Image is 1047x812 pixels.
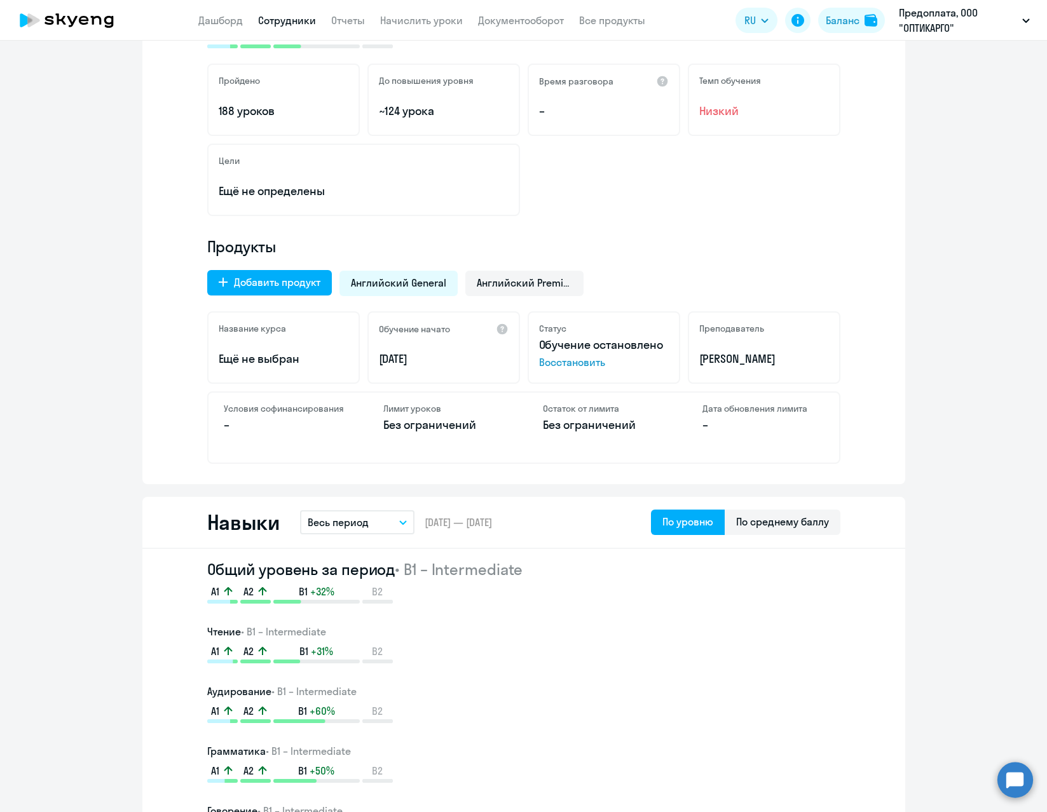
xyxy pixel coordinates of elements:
h5: Пройдено [219,75,260,86]
span: A2 [243,764,254,778]
button: Балансbalance [818,8,885,33]
h4: Продукты [207,236,840,257]
span: A2 [243,704,254,718]
button: Весь период [300,510,414,534]
h5: Цели [219,155,240,166]
h4: Дата обновления лимита [702,403,824,414]
h3: Аудирование [207,684,840,699]
div: По среднему баллу [736,514,829,529]
h5: Название курса [219,323,286,334]
a: Документооборот [478,14,564,27]
span: Восстановить [539,355,669,370]
p: [PERSON_NAME] [699,351,829,367]
span: Английский Premium [477,276,572,290]
span: • B1 – Intermediate [271,685,357,698]
p: Предоплата, ООО "ОПТИКАРГО" [899,5,1017,36]
span: B2 [372,585,383,599]
span: • B1 – Intermediate [395,560,523,579]
div: Баланс [826,13,859,28]
h4: Условия софинансирования [224,403,345,414]
span: [DATE] — [DATE] [425,515,492,529]
button: Добавить продукт [207,270,332,295]
div: Добавить продукт [234,274,320,290]
span: Английский General [351,276,446,290]
p: – [539,103,669,119]
h2: Навыки [207,510,280,535]
span: • B1 – Intermediate [241,625,326,638]
span: • B1 – Intermediate [266,745,351,757]
span: Низкий [699,103,829,119]
a: Отчеты [331,14,365,27]
h2: Общий уровень за период [207,559,840,579]
h5: Преподаватель [699,323,764,334]
span: RU [744,13,756,28]
h5: Темп обучения [699,75,761,86]
div: По уровню [662,514,713,529]
p: Без ограничений [543,417,664,433]
span: +60% [310,704,335,718]
h4: Остаток от лимита [543,403,664,414]
p: Весь период [308,515,369,530]
a: Все продукты [579,14,645,27]
p: Без ограничений [383,417,505,433]
h4: Лимит уроков [383,403,505,414]
button: Предоплата, ООО "ОПТИКАРГО" [893,5,1036,36]
span: B1 [298,704,307,718]
a: Сотрудники [258,14,316,27]
span: B2 [372,704,383,718]
span: +31% [311,644,333,658]
h3: Грамматика [207,743,840,759]
h5: Обучение начато [379,323,450,335]
span: A1 [211,644,219,658]
a: Дашборд [198,14,243,27]
p: Ещё не выбран [219,351,348,367]
span: A1 [211,704,219,718]
h3: Чтение [207,624,840,639]
a: Начислить уроки [380,14,463,27]
span: B1 [298,764,307,778]
span: A2 [243,585,254,599]
button: RU [736,8,777,33]
span: B2 [372,644,383,658]
h5: До повышения уровня [379,75,474,86]
span: +50% [310,764,334,778]
p: Ещё не определены [219,183,509,200]
p: [DATE] [379,351,509,367]
h5: Статус [539,323,566,334]
span: A2 [243,644,254,658]
p: ~124 урока [379,103,509,119]
span: +32% [310,585,334,599]
span: Обучение остановлено [539,337,663,352]
p: – [702,417,824,433]
span: A1 [211,585,219,599]
span: A1 [211,764,219,778]
p: 188 уроков [219,103,348,119]
span: B1 [299,644,308,658]
p: – [224,417,345,433]
span: B2 [372,764,383,778]
h5: Время разговора [539,76,613,87]
span: B1 [299,585,308,599]
img: balance [865,14,877,27]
